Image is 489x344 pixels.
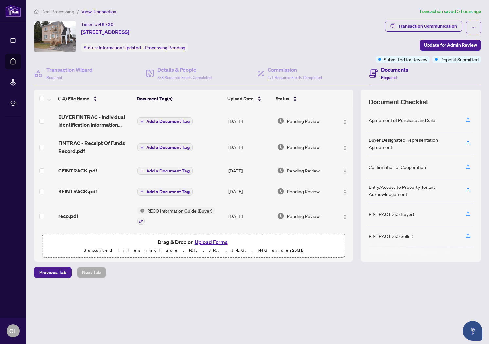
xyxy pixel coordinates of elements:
[369,163,426,171] div: Confirmation of Cooperation
[140,190,144,193] span: plus
[9,326,17,336] span: CL
[340,211,350,221] button: Logo
[424,40,477,50] span: Update for Admin Review
[340,142,350,152] button: Logo
[340,186,350,197] button: Logo
[137,207,145,214] img: Status Icon
[420,40,481,51] button: Update for Admin Review
[381,75,397,80] span: Required
[342,145,348,151] img: Logo
[226,181,275,202] td: [DATE]
[146,169,190,173] span: Add a Document Tag
[157,66,212,74] h4: Details & People
[157,75,212,80] span: 3/3 Required Fields Completed
[81,43,188,52] div: Status:
[39,267,66,278] span: Previous Tab
[5,5,21,17] img: logo
[287,117,320,124] span: Pending Review
[276,95,289,102] span: Status
[41,9,74,15] span: Deal Processing
[58,95,89,102] span: (14) File Name
[287,188,320,195] span: Pending Review
[146,119,190,123] span: Add a Document Tag
[58,188,97,195] span: KFINTRACK.pdf
[81,9,116,15] span: View Transaction
[287,143,320,151] span: Pending Review
[137,143,193,151] button: Add a Document Tag
[226,202,275,230] td: [DATE]
[137,117,193,125] button: Add a Document Tag
[419,8,481,15] article: Transaction saved 5 hours ago
[58,139,132,155] span: FINTRAC - Receipt Of Funds Record.pdf
[381,66,408,74] h4: Documents
[340,116,350,126] button: Logo
[140,120,144,123] span: plus
[34,9,39,14] span: home
[77,8,79,15] li: /
[55,90,134,108] th: (14) File Name
[99,22,114,27] span: 48730
[146,189,190,194] span: Add a Document Tag
[369,97,428,106] span: Document Checklist
[385,21,462,32] button: Transaction Communication
[58,167,97,174] span: CFINTRACK.pdf
[226,108,275,134] td: [DATE]
[42,234,345,258] span: Drag & Drop orUpload FormsSupported files include .PDF, .JPG, .JPEG, .PNG under25MB
[340,165,350,176] button: Logo
[225,90,273,108] th: Upload Date
[369,210,414,218] div: FINTRAC ID(s) (Buyer)
[137,188,193,196] button: Add a Document Tag
[145,207,215,214] span: RECO Information Guide (Buyer)
[463,321,482,341] button: Open asap
[277,117,284,124] img: Document Status
[81,28,129,36] span: [STREET_ADDRESS]
[369,136,458,151] div: Buyer Designated Representation Agreement
[342,190,348,195] img: Logo
[226,160,275,181] td: [DATE]
[58,113,132,129] span: BUYERFINTRAC - Individual Identification Information Record 2.pdf
[342,119,348,124] img: Logo
[342,214,348,220] img: Logo
[342,169,348,174] img: Logo
[287,212,320,220] span: Pending Review
[398,21,457,31] div: Transaction Communication
[193,238,230,246] button: Upload Forms
[384,56,427,63] span: Submitted for Review
[140,169,144,172] span: plus
[471,25,476,30] span: ellipsis
[369,232,413,239] div: FINTRAC ID(s) (Seller)
[268,75,322,80] span: 1/1 Required Fields Completed
[58,212,78,220] span: reco.pdf
[81,21,114,28] div: Ticket #:
[137,117,193,125] button: Add a Document Tag
[268,66,322,74] h4: Commission
[137,207,215,225] button: Status IconRECO Information Guide (Buyer)
[277,188,284,195] img: Document Status
[226,230,275,251] td: [DATE]
[440,56,479,63] span: Deposit Submitted
[137,167,193,175] button: Add a Document Tag
[273,90,334,108] th: Status
[369,183,458,198] div: Entry/Access to Property Tenant Acknowledgement
[226,134,275,160] td: [DATE]
[99,45,185,51] span: Information Updated - Processing Pending
[77,267,106,278] button: Next Tab
[227,95,253,102] span: Upload Date
[140,146,144,149] span: plus
[46,75,62,80] span: Required
[34,267,72,278] button: Previous Tab
[287,167,320,174] span: Pending Review
[158,238,230,246] span: Drag & Drop or
[277,143,284,151] img: Document Status
[369,116,435,123] div: Agreement of Purchase and Sale
[277,167,284,174] img: Document Status
[137,143,193,152] button: Add a Document Tag
[146,145,190,150] span: Add a Document Tag
[277,212,284,220] img: Document Status
[34,21,76,52] img: IMG-X12259726_1.jpg
[46,66,93,74] h4: Transaction Wizard
[134,90,225,108] th: Document Tag(s)
[46,246,341,254] p: Supported files include .PDF, .JPG, .JPEG, .PNG under 25 MB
